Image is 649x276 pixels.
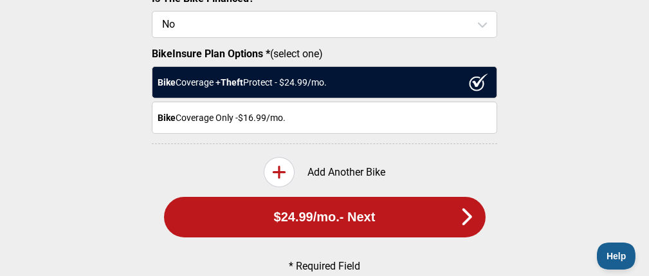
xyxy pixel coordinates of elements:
[221,77,243,87] strong: Theft
[469,73,488,91] img: ux1sgP1Haf775SAghJI38DyDlYP+32lKFAAAAAElFTkSuQmCC
[152,102,497,134] div: Coverage Only - $16.99 /mo.
[152,48,270,60] strong: BikeInsure Plan Options *
[152,157,497,187] div: Add Another Bike
[597,243,636,270] iframe: Toggle Customer Support
[174,260,476,272] p: * Required Field
[158,113,176,123] strong: Bike
[152,66,497,98] div: Coverage + Protect - $ 24.99 /mo.
[313,210,340,225] span: /mo.
[152,48,497,60] label: (select one)
[158,77,176,87] strong: Bike
[164,197,486,237] button: $24.99/mo.- Next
